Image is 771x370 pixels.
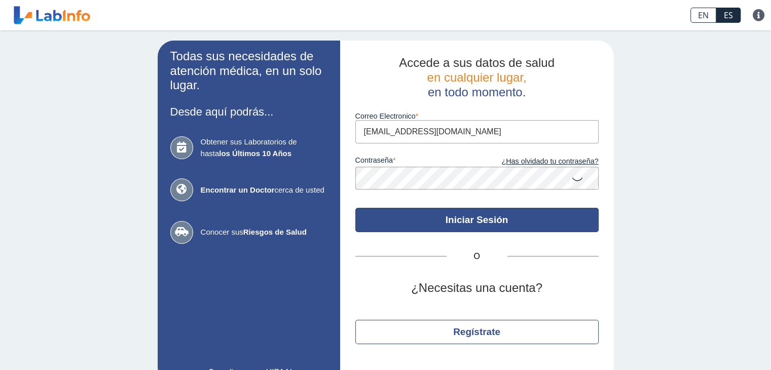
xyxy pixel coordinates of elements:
button: Regístrate [355,320,599,344]
span: O [447,250,507,263]
a: EN [690,8,716,23]
label: contraseña [355,156,477,167]
a: ES [716,8,741,23]
h2: ¿Necesitas una cuenta? [355,281,599,295]
span: Obtener sus Laboratorios de hasta [201,136,327,159]
span: en cualquier lugar, [427,70,526,84]
span: Accede a sus datos de salud [399,56,555,69]
b: Encontrar un Doctor [201,186,275,194]
h2: Todas sus necesidades de atención médica, en un solo lugar. [170,49,327,93]
span: cerca de usted [201,184,327,196]
span: Conocer sus [201,227,327,238]
span: en todo momento. [428,85,526,99]
b: Riesgos de Salud [243,228,307,236]
label: Correo Electronico [355,112,599,120]
b: los Últimos 10 Años [219,149,291,158]
button: Iniciar Sesión [355,208,599,232]
h3: Desde aquí podrás... [170,105,327,118]
a: ¿Has olvidado tu contraseña? [477,156,599,167]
